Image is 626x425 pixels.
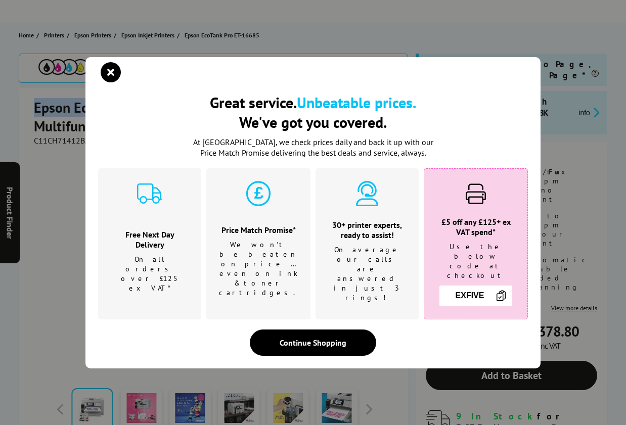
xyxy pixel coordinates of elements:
[328,245,406,303] p: On average our calls are answered in just 3 rings!
[246,181,271,206] img: price-promise-cyan.svg
[111,229,189,250] h3: Free Next Day Delivery
[437,217,515,237] h3: £5 off any £125+ ex VAT spend*
[219,225,298,235] h3: Price Match Promise*
[98,92,528,132] h2: Great service. We've got you covered.
[219,240,298,298] p: We won't be beaten on price …even on ink & toner cartridges.
[437,242,515,280] p: Use the below code at checkout
[250,329,376,356] div: Continue Shopping
[354,181,380,206] img: expert-cyan.svg
[187,137,439,158] p: At [GEOGRAPHIC_DATA], we check prices daily and back it up with our Price Match Promise deliverin...
[495,290,507,302] img: Copy Icon
[103,65,118,80] button: close modal
[137,181,162,206] img: delivery-cyan.svg
[297,92,416,112] b: Unbeatable prices.
[111,255,189,293] p: On all orders over £125 ex VAT*
[328,220,406,240] h3: 30+ printer experts, ready to assist!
